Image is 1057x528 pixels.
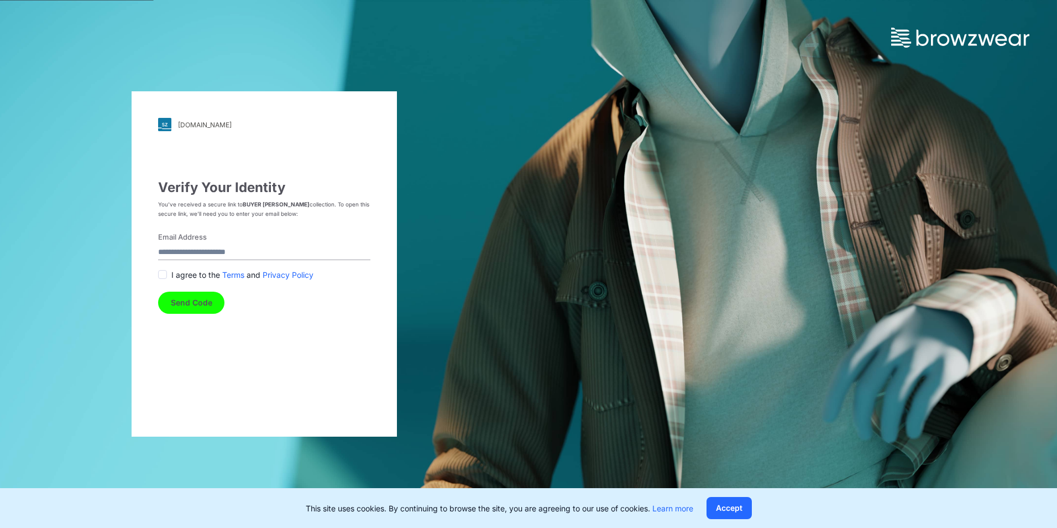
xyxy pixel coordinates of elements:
button: Accept [707,497,752,519]
label: Email Address [158,232,364,243]
button: Send Code [158,292,224,314]
p: This site uses cookies. By continuing to browse the site, you are agreeing to our use of cookies. [306,503,693,514]
div: I agree to the and [158,269,370,281]
a: [DOMAIN_NAME] [158,118,370,131]
img: svg+xml;base64,PHN2ZyB3aWR0aD0iMjgiIGhlaWdodD0iMjgiIHZpZXdCb3g9IjAgMCAyOCAyOCIgZmlsbD0ibm9uZSIgeG... [158,118,171,131]
strong: BUYER [PERSON_NAME] [243,201,310,208]
a: Privacy Policy [263,269,313,281]
a: Terms [222,269,244,281]
img: browzwear-logo.73288ffb.svg [891,28,1029,48]
p: You’ve received a secure link to collection. To open this secure link, we’ll need you to enter yo... [158,200,370,219]
a: Learn more [652,504,693,513]
h3: Verify Your Identity [158,180,370,195]
div: [DOMAIN_NAME] [178,121,232,129]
